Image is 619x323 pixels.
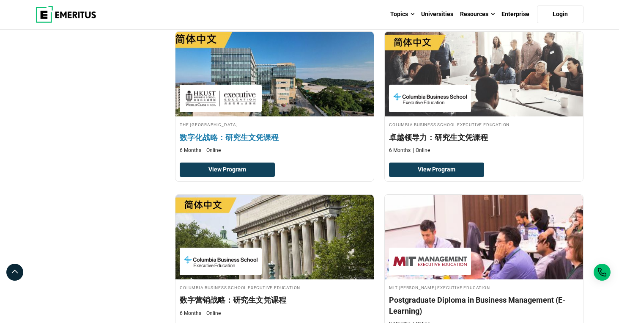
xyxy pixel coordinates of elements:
[175,195,374,279] img: 数字营销战略：研究生文凭课程 | Online Digital Marketing Course
[389,147,411,154] p: 6 Months
[389,284,579,291] h4: MIT [PERSON_NAME] Executive Education
[166,28,384,121] img: 数字化战略：研究生文凭课程 | Online Digital Transformation Course
[203,147,221,154] p: Online
[393,89,467,108] img: Columbia Business School Executive Education
[175,195,374,321] a: Digital Marketing Course by Columbia Business School Executive Education - Columbia Business Scho...
[537,6,583,23] a: Login
[389,132,579,143] h4: 卓越领导力：研究生文凭课程
[389,163,484,177] a: View Program
[180,284,370,291] h4: Columbia Business School Executive Education
[385,32,583,158] a: Leadership Course by Columbia Business School Executive Education - Columbia Business School Exec...
[180,295,370,305] h4: 数字营销战略：研究生文凭课程
[385,195,583,279] img: Postgraduate Diploma in Business Management (E-Learning) | Online Leadership Course
[180,310,201,317] p: 6 Months
[180,132,370,143] h4: 数字化战略：研究生文凭课程
[413,147,430,154] p: Online
[184,252,257,271] img: Columbia Business School Executive Education
[393,252,467,271] img: MIT Sloan Executive Education
[180,147,201,154] p: 6 Months
[389,295,579,316] h4: Postgraduate Diploma in Business Management (E-Learning)
[203,310,221,317] p: Online
[385,32,583,116] img: 卓越领导力：研究生文凭课程 | Online Leadership Course
[389,121,579,128] h4: Columbia Business School Executive Education
[180,121,370,128] h4: The [GEOGRAPHIC_DATA]
[184,89,257,108] img: The Hong Kong University of Science and Technology
[175,32,374,158] a: Digital Transformation Course by The Hong Kong University of Science and Technology - The Hong Ko...
[180,163,275,177] a: View Program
